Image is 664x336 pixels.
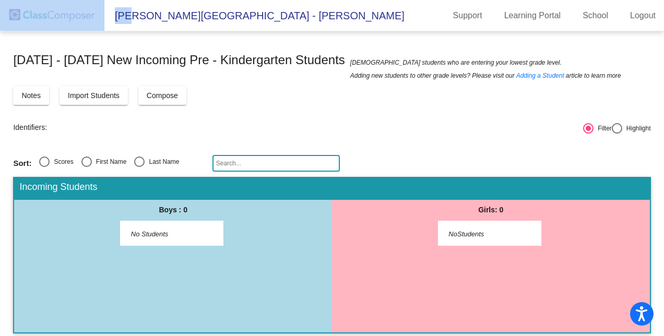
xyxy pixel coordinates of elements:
div: Highlight [622,124,651,133]
button: Import Students [60,86,128,105]
button: Compose [138,86,186,105]
div: Boys : 0 [14,200,332,221]
span: Adding new students to other grade levels? Please visit our article to learn more [350,70,621,81]
span: Incoming Students [19,182,97,193]
span: No Students [131,229,196,239]
div: Scores [50,157,73,166]
a: Adding a Student [516,70,564,81]
a: Logout [622,7,664,24]
a: Support [445,7,491,24]
input: Search... [212,155,340,172]
div: Girls: 0 [332,200,650,221]
button: Notes [13,86,49,105]
a: Identifiers: [13,123,47,131]
div: Last Name [145,157,179,166]
span: [PERSON_NAME][GEOGRAPHIC_DATA] - [PERSON_NAME] [104,7,405,24]
span: Notes [21,91,41,100]
div: Filter [594,124,612,133]
a: School [574,7,616,24]
a: Learning Portal [496,7,570,24]
span: [DEMOGRAPHIC_DATA] students who are entering your lowest grade level. [350,57,562,68]
div: First Name [92,157,127,166]
span: Compose [147,91,178,100]
span: Import Students [68,91,120,100]
span: NoStudents [448,229,514,239]
span: Sort: [13,159,31,168]
mat-radio-group: Select an option [13,157,204,170]
span: [DATE] - [DATE] New Incoming Pre - Kindergarten Students [13,52,345,68]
